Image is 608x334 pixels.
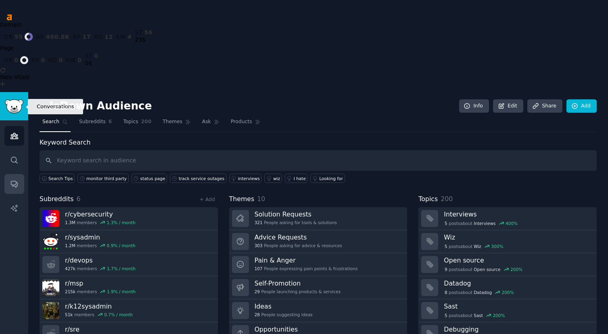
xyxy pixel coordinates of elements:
a: interviews [229,174,262,183]
div: 0.9 % / month [107,243,136,248]
span: Open source [474,267,500,272]
div: members [65,312,133,317]
span: Datadog [474,290,492,295]
div: 200 % [493,313,505,318]
a: r/devops427kmembers1.7% / month [40,253,218,276]
span: Subreddits [79,118,106,126]
span: 0 [77,57,81,63]
span: Search Tips [48,176,73,181]
a: Edit [493,99,523,113]
a: Topics200 [120,116,154,132]
span: 5 [445,313,447,318]
div: post s about [444,243,504,250]
span: 200 [441,195,453,203]
span: 12 [104,34,113,40]
a: ur0 [4,56,28,64]
span: 51k [65,312,73,317]
a: Subreddits6 [76,116,115,132]
div: members [65,266,136,271]
h3: Opportunities [255,325,367,334]
a: kw4 [116,34,132,40]
a: Solution Requests321People asking for tools & solutions [229,207,407,230]
a: Share [527,99,562,113]
span: ar [36,34,44,40]
a: Advice Requests303People asking for advice & resources [229,230,407,253]
img: GummySearch logo [5,99,23,113]
a: Self-Promotion29People launching products & services [229,276,407,299]
span: Products [231,118,252,126]
img: sysadmin [42,233,59,250]
span: 17 [82,34,91,40]
span: 215k [65,289,75,294]
h3: r/ cybersecurity [65,210,136,218]
span: 107 [255,266,263,271]
span: 8 [445,290,447,295]
h3: Open source [444,256,591,265]
h2: IsDown Audience [40,100,152,113]
a: rp0 [31,57,45,63]
span: 9 [445,267,447,272]
div: monitor third party [86,176,127,181]
a: I hate [285,174,308,183]
a: r/msp215kmembers1.9% / month [40,276,218,299]
span: 427k [65,266,75,271]
a: Wiz5postsaboutWiz300% [418,230,597,253]
a: r/cybersecurity1.3Mmembers1.3% / month [40,207,218,230]
h3: Solution Requests [255,210,337,218]
a: Info [459,99,489,113]
img: k12sysadmin [42,302,59,319]
button: Search Tips [40,174,75,183]
span: 0 [59,57,63,63]
a: Products [228,116,263,132]
span: Topics [123,118,138,126]
span: 5 [445,244,447,249]
span: 6 [77,195,81,203]
span: 5 [445,221,447,226]
span: 480.8K [46,34,70,40]
a: r/sysadmin1.2Mmembers0.9% / month [40,230,218,253]
span: Ask [202,118,211,126]
span: 200 [141,118,152,126]
span: 56 [144,29,153,36]
div: members [65,243,136,248]
span: Topics [418,194,438,204]
span: rp [31,57,40,63]
span: rd [48,57,57,63]
div: People asking for advice & resources [255,243,342,248]
div: post s about [444,266,523,273]
span: rd [94,34,103,40]
h3: r/ sysadmin [65,233,136,242]
span: Subreddits [40,194,74,204]
a: Themes [160,116,194,132]
a: r/k12sysadmin51kmembers0.7% / month [40,299,218,322]
a: wiz [264,174,282,183]
h3: Interviews [444,210,591,218]
a: Open source9postsaboutOpen source200% [418,253,597,276]
span: kw [66,57,76,63]
img: msp [42,279,59,296]
div: People expressing pain points & frustrations [255,266,358,271]
div: 200 % [510,267,522,272]
h3: Advice Requests [255,233,342,242]
div: interviews [238,176,260,181]
a: Ideas28People suggesting ideas [229,299,407,322]
div: 23$ [135,36,153,44]
div: post s about [444,289,514,296]
span: kw [116,34,126,40]
h3: Self-Promotion [255,279,341,288]
div: 1.9 % / month [107,289,136,294]
a: rd12 [94,34,113,40]
span: Interviews [474,221,495,226]
div: 1.7 % / month [107,266,136,271]
div: members [65,289,136,294]
img: cybersecurity [42,210,59,227]
span: 6 [109,118,112,126]
a: Datadog8postsaboutDatadog200% [418,276,597,299]
span: 10 [257,195,265,203]
a: ar480.8K [36,34,70,40]
div: People asking for tools & solutions [255,220,337,225]
a: dr55 [4,33,33,41]
a: Ask [199,116,222,132]
div: People launching products & services [255,289,341,294]
div: status page [140,176,165,181]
